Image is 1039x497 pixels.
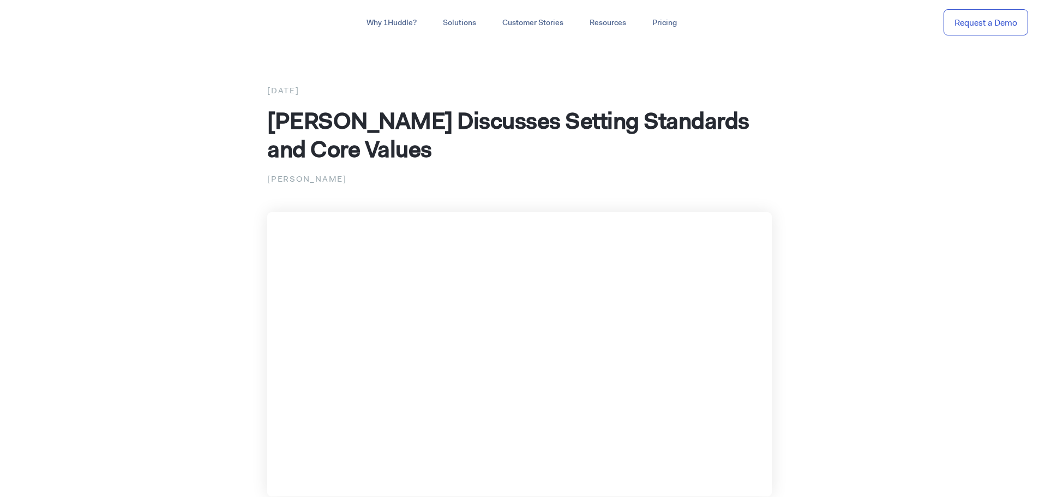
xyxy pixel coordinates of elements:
a: Resources [576,13,639,33]
a: Pricing [639,13,690,33]
a: Request a Demo [944,9,1028,36]
a: Customer Stories [489,13,576,33]
p: [PERSON_NAME] [267,172,772,186]
img: ... [11,12,89,33]
div: [DATE] [267,83,772,98]
a: Why 1Huddle? [353,13,430,33]
a: Solutions [430,13,489,33]
span: [PERSON_NAME] Discusses Setting Standards and Core Values [267,105,749,164]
